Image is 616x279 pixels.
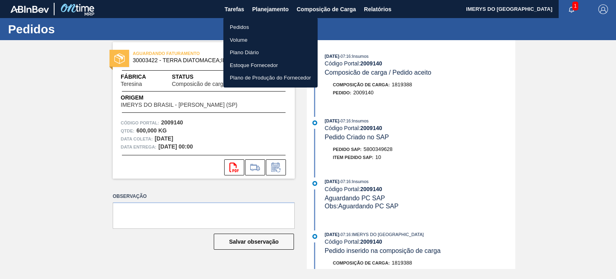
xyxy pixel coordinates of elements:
a: Volume [223,34,318,47]
a: Pedidos [223,21,318,34]
a: Plano Diário [223,46,318,59]
a: Estoque Fornecedor [223,59,318,72]
a: Plano de Produção do Fornecedor [223,71,318,84]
